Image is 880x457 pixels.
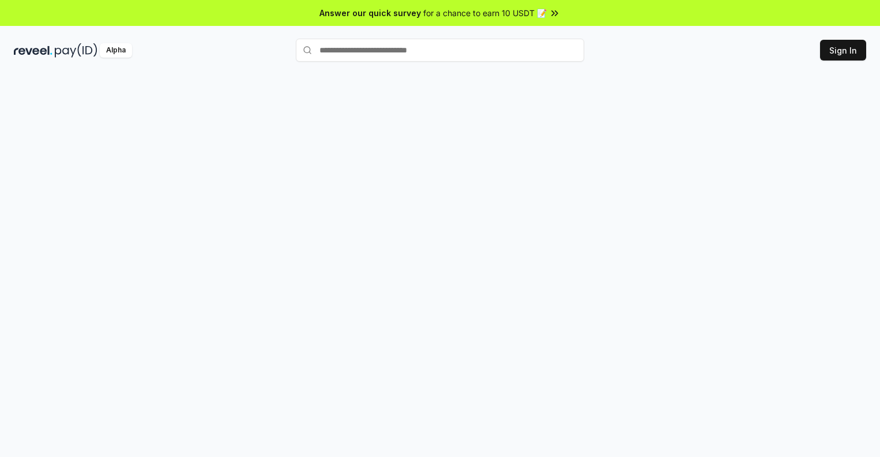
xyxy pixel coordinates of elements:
[14,43,52,58] img: reveel_dark
[319,7,421,19] span: Answer our quick survey
[423,7,547,19] span: for a chance to earn 10 USDT 📝
[820,40,866,61] button: Sign In
[55,43,97,58] img: pay_id
[100,43,132,58] div: Alpha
